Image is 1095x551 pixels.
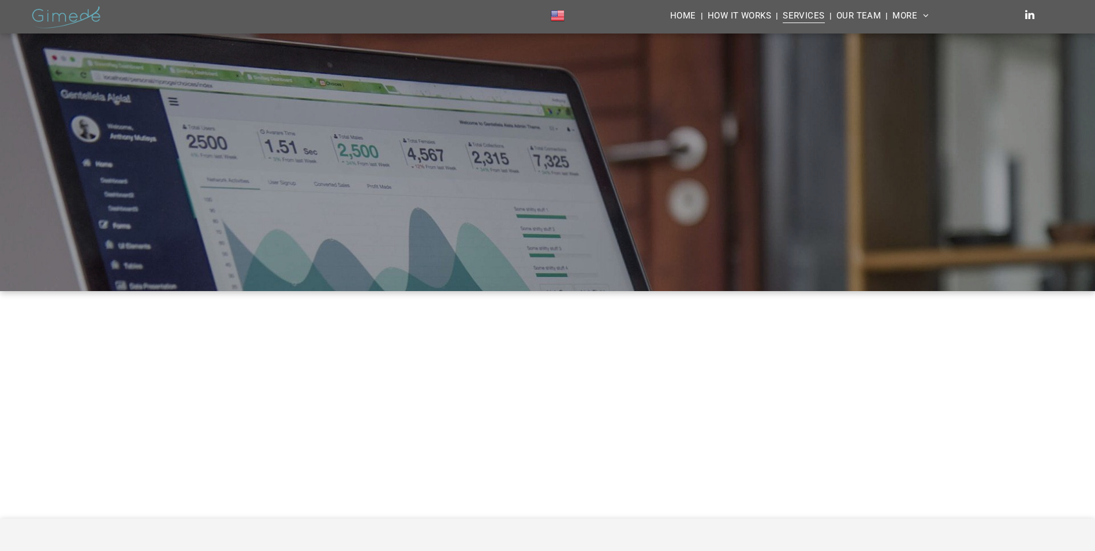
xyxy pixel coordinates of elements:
img: English [551,8,565,23]
a: linkedin [1022,7,1038,26]
a: HOME [666,8,701,23]
a: HOW IT WORKS [703,8,776,23]
img: gimede_01-04-compressor-158w.png [28,1,104,33]
a: SERVICES [778,8,829,23]
a: email [1059,7,1075,26]
a: facebook [1040,7,1056,26]
a: OUR TEAM [832,8,886,23]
